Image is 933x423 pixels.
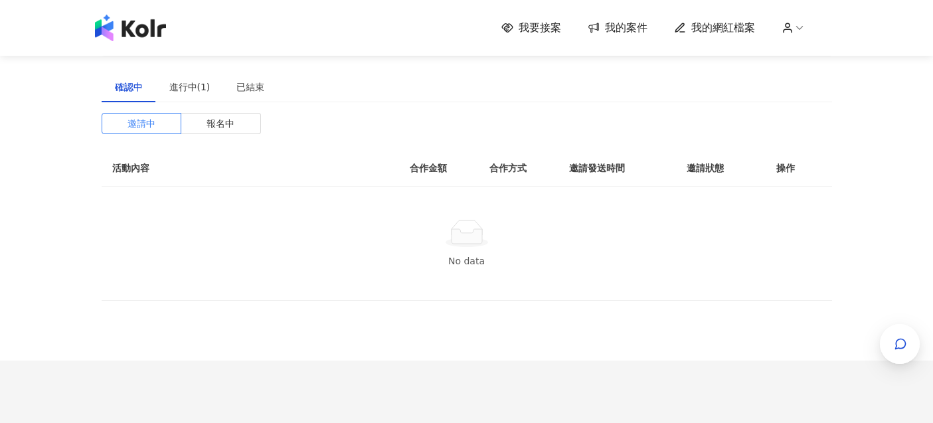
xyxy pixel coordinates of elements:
[169,80,211,94] div: 進行中(1)
[399,150,479,187] th: 合作金額
[605,21,647,35] span: 我的案件
[558,150,676,187] th: 邀請發送時間
[102,150,367,187] th: 活動內容
[691,21,755,35] span: 我的網紅檔案
[95,15,166,41] img: logo
[766,150,832,187] th: 操作
[118,254,816,268] div: No data
[127,114,155,133] span: 邀請中
[207,114,234,133] span: 報名中
[674,21,755,35] a: 我的網紅檔案
[519,21,561,35] span: 我要接案
[501,21,561,35] a: 我要接案
[676,150,765,187] th: 邀請狀態
[588,21,647,35] a: 我的案件
[115,80,143,94] div: 確認中
[236,80,264,94] div: 已結束
[479,150,558,187] th: 合作方式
